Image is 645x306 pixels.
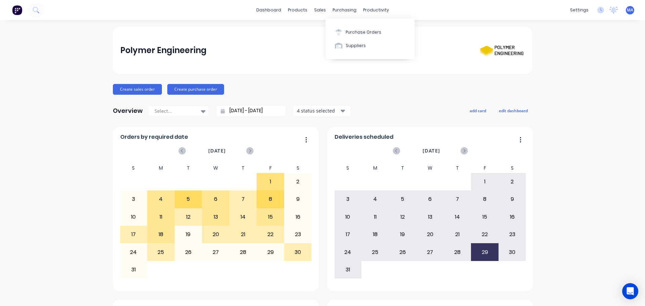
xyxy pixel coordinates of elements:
div: Open Intercom Messenger [622,283,638,299]
div: M [361,163,389,173]
img: Factory [12,5,22,15]
div: 30 [285,244,311,260]
div: 10 [335,209,361,225]
div: 13 [417,209,443,225]
div: W [202,163,229,173]
div: 5 [389,191,416,208]
div: 28 [444,244,471,260]
div: 1 [471,173,498,190]
div: 14 [230,209,257,225]
div: 20 [202,226,229,243]
div: settings [567,5,592,15]
div: F [257,163,284,173]
div: 16 [285,209,311,225]
div: 24 [120,244,147,260]
div: purchasing [329,5,360,15]
div: Polymer Engineering [120,44,207,57]
div: W [416,163,444,173]
div: 4 [147,191,174,208]
div: 22 [471,226,498,243]
div: products [285,5,311,15]
div: productivity [360,5,392,15]
div: 8 [471,191,498,208]
div: 17 [120,226,147,243]
div: 15 [471,209,498,225]
span: [DATE] [208,147,226,155]
div: sales [311,5,329,15]
div: 8 [257,191,284,208]
div: 3 [120,191,147,208]
div: 29 [471,244,498,260]
div: 22 [257,226,284,243]
div: 19 [389,226,416,243]
span: MA [627,7,633,13]
img: Polymer Engineering [478,37,525,63]
span: [DATE] [423,147,440,155]
div: 9 [499,191,526,208]
div: 18 [147,226,174,243]
button: edit dashboard [494,106,532,115]
div: Purchase Orders [346,29,381,35]
div: 23 [499,226,526,243]
div: 24 [335,244,361,260]
div: 12 [389,209,416,225]
div: 31 [120,261,147,278]
div: 19 [175,226,202,243]
div: 31 [335,261,361,278]
div: 14 [444,209,471,225]
div: 15 [257,209,284,225]
div: 2 [499,173,526,190]
div: 7 [444,191,471,208]
div: 26 [175,244,202,260]
div: Suppliers [346,43,366,49]
div: 27 [202,244,229,260]
div: T [229,163,257,173]
button: Create purchase order [167,84,224,95]
div: S [120,163,147,173]
div: 28 [230,244,257,260]
div: 6 [417,191,443,208]
div: 4 [362,191,389,208]
div: F [471,163,499,173]
div: 29 [257,244,284,260]
div: T [444,163,471,173]
div: 2 [285,173,311,190]
div: M [147,163,175,173]
div: 20 [417,226,443,243]
a: dashboard [253,5,285,15]
div: 11 [147,209,174,225]
div: 12 [175,209,202,225]
div: 9 [285,191,311,208]
div: S [334,163,362,173]
div: 3 [335,191,361,208]
div: 17 [335,226,361,243]
span: Deliveries scheduled [335,133,393,141]
div: 6 [202,191,229,208]
div: 4 status selected [297,107,339,114]
div: 25 [362,244,389,260]
button: Suppliers [326,39,415,52]
div: 21 [230,226,257,243]
div: 21 [444,226,471,243]
div: 23 [285,226,311,243]
button: Purchase Orders [326,25,415,39]
div: 11 [362,209,389,225]
div: 25 [147,244,174,260]
div: T [389,163,417,173]
div: 13 [202,209,229,225]
div: 30 [499,244,526,260]
button: 4 status selected [293,106,350,116]
div: Overview [113,104,143,118]
div: S [284,163,312,173]
div: 16 [499,209,526,225]
button: add card [465,106,490,115]
div: 10 [120,209,147,225]
div: 1 [257,173,284,190]
span: Orders by required date [120,133,188,141]
div: 26 [389,244,416,260]
div: 5 [175,191,202,208]
button: Create sales order [113,84,162,95]
div: 27 [417,244,443,260]
div: 18 [362,226,389,243]
div: 7 [230,191,257,208]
